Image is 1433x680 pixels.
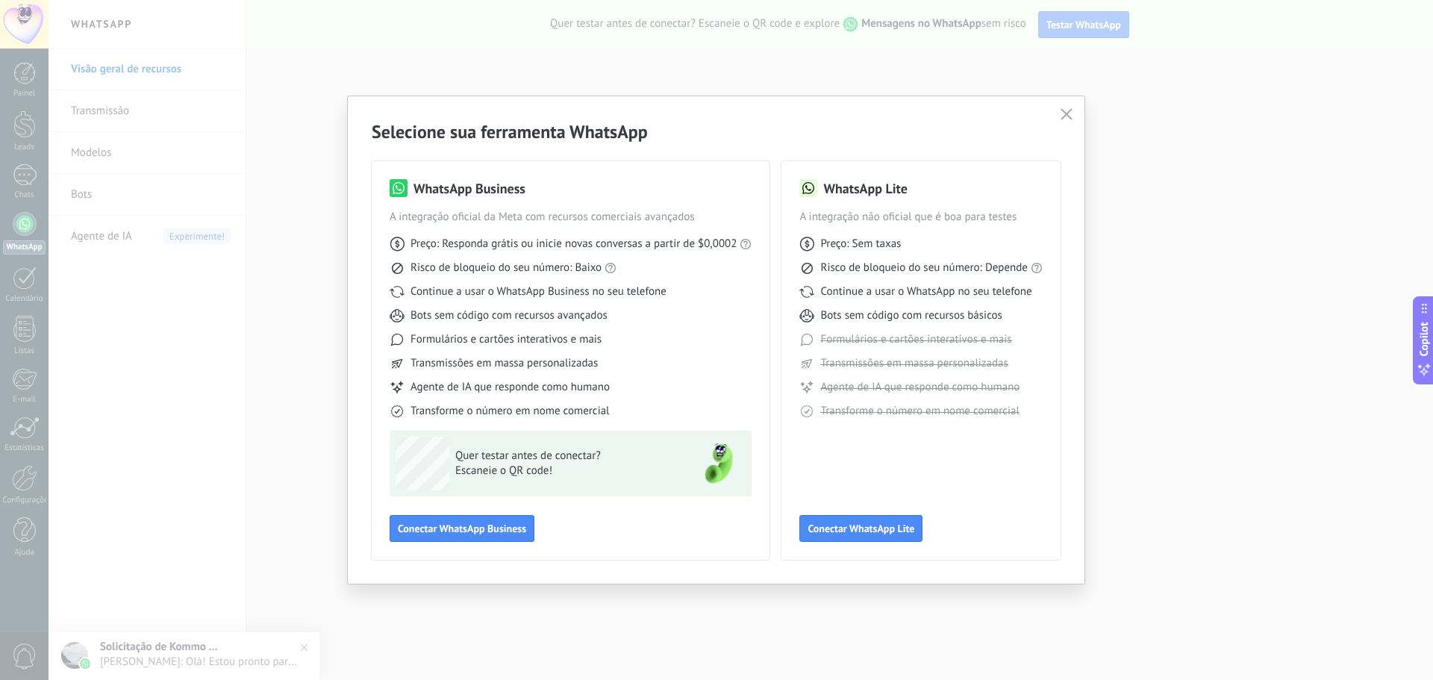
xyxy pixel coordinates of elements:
button: Conectar WhatsApp Business [390,515,534,542]
span: Conectar WhatsApp Lite [808,523,914,534]
span: A integração não oficial que é boa para testes [799,210,1043,225]
span: Agente de IA que responde como humano [820,380,1020,395]
span: Conectar WhatsApp Business [398,523,526,534]
span: Formulários e cartões interativos e mais [410,332,602,347]
span: Transforme o número em nome comercial [820,404,1019,419]
h3: WhatsApp Business [413,179,525,198]
span: Preço: Sem taxas [820,237,901,252]
img: green-phone.png [692,437,746,490]
span: Formulários e cartões interativos e mais [820,332,1011,347]
span: Transmissões em massa personalizadas [410,356,598,371]
span: Escaneie o QR code! [455,464,673,478]
button: Conectar WhatsApp Lite [799,515,922,542]
span: A integração oficial da Meta com recursos comerciais avançados [390,210,752,225]
span: Bots sem código com recursos avançados [410,308,608,323]
span: Quer testar antes de conectar? [455,449,673,464]
span: Preço: Responda grátis ou inicie novas conversas a partir de $0,0002 [410,237,737,252]
span: Transforme o número em nome comercial [410,404,609,419]
span: Continue a usar o WhatsApp no seu telefone [820,284,1031,299]
span: Risco de bloqueio do seu número: Baixo [410,261,602,275]
h2: Selecione sua ferramenta WhatsApp [372,120,1061,143]
span: Transmissões em massa personalizadas [820,356,1008,371]
span: Risco de bloqueio do seu número: Depende [820,261,1028,275]
span: Copilot [1417,322,1432,356]
span: Continue a usar o WhatsApp Business no seu telefone [410,284,666,299]
span: Agente de IA que responde como humano [410,380,610,395]
h3: WhatsApp Lite [823,179,907,198]
span: Bots sem código com recursos básicos [820,308,1002,323]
